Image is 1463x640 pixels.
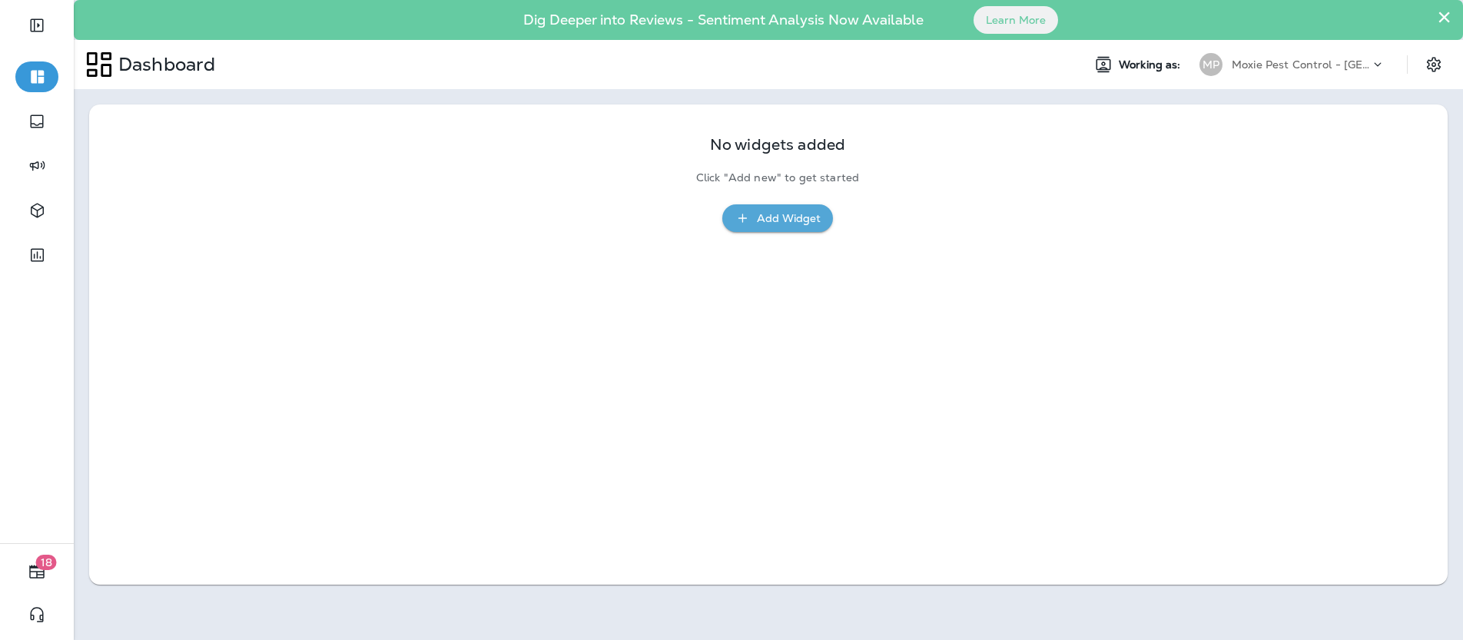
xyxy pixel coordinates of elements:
p: Moxie Pest Control - [GEOGRAPHIC_DATA] [1232,58,1370,71]
button: Close [1437,5,1451,29]
button: Add Widget [722,204,833,233]
p: No widgets added [710,138,845,151]
p: Dig Deeper into Reviews - Sentiment Analysis Now Available [479,18,968,22]
button: Expand Sidebar [15,10,58,41]
span: 18 [36,555,57,570]
p: Click "Add new" to get started [696,171,859,184]
button: Settings [1420,51,1448,78]
div: MP [1199,53,1222,76]
div: Add Widget [757,209,821,228]
button: Learn More [974,6,1058,34]
button: 18 [15,556,58,587]
span: Working as: [1119,58,1184,71]
p: Dashboard [112,53,215,76]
